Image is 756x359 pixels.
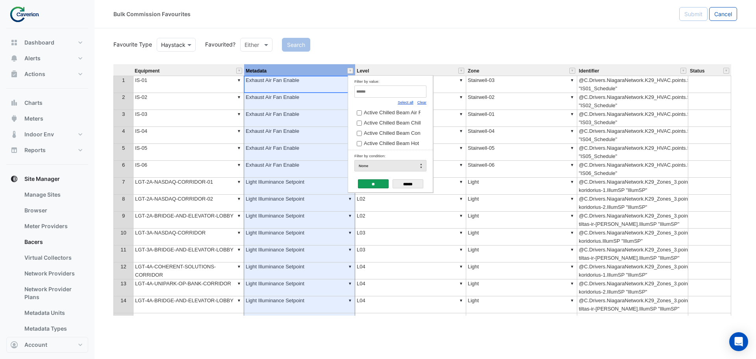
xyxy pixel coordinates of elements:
div: ▼ [458,76,464,84]
span: Active Chilled Beam Air Flow Damper Position [364,110,469,115]
td: @C.Drivers.NiagaraNetwork.K29_Zones_3.points.Lights.~34a-koridorius-2.IllumSP "IllumSP" [577,279,688,296]
td: Active Chilled Beam Air Flow Damper Position [354,106,421,117]
td: Stairwell-05 [466,144,577,161]
td: @C.Drivers.NiagaraNetwork.K29_Zones_3.points.Lights.Atriumo-LED-1.IllumSP "IllumSP" [577,313,688,330]
span: Zone [468,69,479,74]
td: Light [466,296,577,313]
div: Filter by condition: [354,152,426,160]
td: Action bar [348,174,433,192]
div: ▼ [458,246,464,254]
span: 9 [122,213,125,219]
span: 6 [122,162,125,168]
td: LGT-4A-COHERENT-SOLUTIONS-CORRIDOR [133,262,244,279]
td: LGT-3A-BRIDGE-AND-ELEVATOR-LOBBY [133,246,244,262]
div: ▼ [569,296,575,305]
app-icon: Meters [10,115,18,123]
app-icon: Alerts [10,54,18,62]
td: Light [466,313,577,330]
td: IS-01 [133,76,244,93]
td: Light [466,195,577,212]
td: @C.Drivers.NiagaraNetwork.K29_HVAC.points.Schedules.IS05_Schedule "IS05_Schedule" [577,144,688,161]
div: ▼ [458,178,464,186]
div: Select all [398,98,413,106]
td: L03 [355,229,466,246]
td: LGT-2A-NASDAQ-CORRIDOR-01 [133,178,244,195]
div: ▼ [569,76,575,84]
td: Stairwell-02 [466,93,577,110]
div: ▼ [236,262,242,271]
td: LGT-ATRIUM-LED-01 [133,313,244,330]
span: Account [24,341,47,349]
td: Light [466,229,577,246]
button: Reports [6,142,88,158]
td: Light Illuminance Setpoint [244,262,355,279]
div: ▼ [569,212,575,220]
span: 3 [122,111,125,117]
td: LGT-4A-UNIPARK-OP-BANK-CORRIDOR [133,279,244,296]
div: ▼ [569,178,575,186]
span: Indoor Env [24,130,54,138]
a: Meter Providers [18,218,88,234]
div: ▼ [458,262,464,271]
td: L02 [355,212,466,229]
div: ▼ [569,195,575,203]
div: Filter by value: [354,77,426,86]
input: Checked [357,121,362,126]
a: Virtual Collectors [18,250,88,266]
button: Cancel [709,7,737,21]
td: L03 [355,246,466,262]
button: Dashboard [6,35,88,50]
td: Exhaust Air Fan Enable [244,110,355,127]
div: ▼ [236,110,242,118]
input: Checked [357,110,362,115]
td: Exhaust Air Fan Enable [244,127,355,144]
td: @C.Drivers.NiagaraNetwork.K29_Zones_3.points.Lights.~33a-tiltas-ir-[PERSON_NAME].IllumSP "IllumSP" [577,246,688,262]
div: Clear [417,98,426,106]
span: Active Chilled Beam Condensate Alarm [364,130,453,136]
div: ▼ [458,195,464,203]
td: Light [466,178,577,195]
td: Light [466,212,577,229]
span: 11 [120,247,126,253]
span: 5 [122,145,125,151]
td: IS-03 [133,110,244,127]
div: ▼ [236,93,242,101]
a: Manage Sites [18,187,88,203]
div: ▼ [569,229,575,237]
td: Exhaust Air Fan Enable [244,144,355,161]
td: @C.Drivers.NiagaraNetwork.K29_HVAC.points.Schedules.IS03_Schedule "IS03_Schedule" [577,110,688,127]
div: ▼ [458,93,464,101]
span: Level [357,69,369,74]
app-icon: Reports [10,146,18,154]
td: IS-05 [133,144,244,161]
a: Select all [398,100,413,104]
div: ▼ [569,262,575,271]
app-icon: Indoor Env [10,130,18,138]
span: Dashboard [24,39,54,47]
a: Metadata Types [18,321,88,337]
td: @C.Drivers.NiagaraNetwork.K29_Zones_3.points.Lights.~32a-koridorius-2.IllumSP "IllumSP" [577,195,688,212]
td: @C.Drivers.NiagaraNetwork.K29_HVAC.points.Schedules.IS02_Schedule "IS02_Schedule" [577,93,688,110]
span: 15 [120,314,126,320]
button: Site Manager [6,171,88,187]
div: ▼ [236,144,242,152]
div: ▼ [236,212,242,220]
td: Stairwell-04 [466,127,577,144]
app-icon: Site Manager [10,175,18,183]
div: ▼ [458,279,464,288]
span: Cancel [714,11,732,17]
a: Metadata [18,337,88,352]
td: Stairwell-06 [466,161,577,178]
td: LGT-4A-BRIDGE-AND-ELEVATOR-LOBBY [133,296,244,313]
button: Actions [6,66,88,82]
td: L04 [355,262,466,279]
span: 1 [122,77,125,83]
td: @C.Drivers.NiagaraNetwork.K29_HVAC.points.Schedules.IS04_Schedule "IS04_Schedule" [577,127,688,144]
td: IS-02 [133,93,244,110]
div: ▼ [236,161,242,169]
div: ▼ [569,127,575,135]
td: @C.Drivers.NiagaraNetwork.K29_Zones_3.points.Lights.~32a-tiltas-ir-[PERSON_NAME].IllumSP "IllumSP" [577,212,688,229]
td: Filter by value: [348,76,433,150]
label: Favourited? [200,40,235,48]
div: ▼ [236,279,242,288]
